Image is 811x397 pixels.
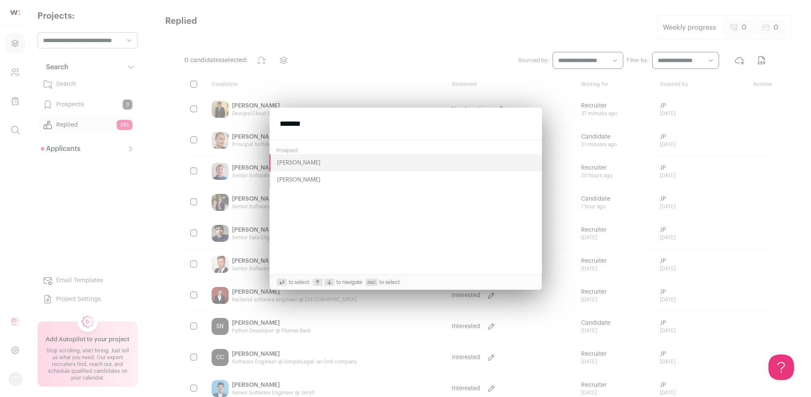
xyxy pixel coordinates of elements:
button: [PERSON_NAME] [269,154,542,171]
span: to navigate [312,278,362,286]
iframe: Help Scout Beacon - Open [768,354,794,380]
div: Prospect [269,144,542,154]
span: to select [366,278,400,286]
button: [PERSON_NAME] [269,171,542,188]
span: to select [277,278,309,286]
span: esc [366,278,378,286]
